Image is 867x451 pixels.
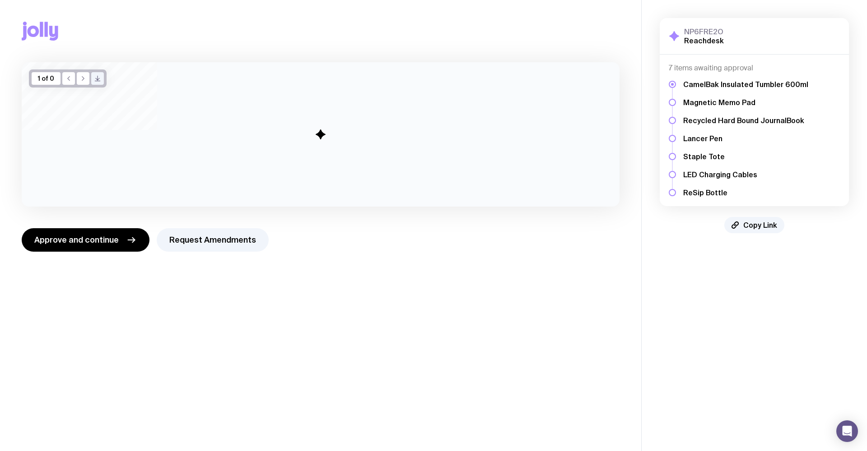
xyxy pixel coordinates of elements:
h4: 7 items awaiting approval [669,64,840,73]
h5: CamelBak Insulated Tumbler 600ml [683,80,808,89]
h5: Magnetic Memo Pad [683,98,808,107]
button: Request Amendments [157,228,269,252]
button: Copy Link [724,217,784,233]
h5: LED Charging Cables [683,170,808,179]
h2: Reachdesk [684,36,724,45]
button: Approve and continue [22,228,149,252]
div: 1 of 0 [32,72,61,85]
button: />/> [91,72,104,85]
h5: Recycled Hard Bound JournalBook [683,116,808,125]
h5: Lancer Pen [683,134,808,143]
span: Approve and continue [34,235,119,245]
h5: Staple Tote [683,152,808,161]
h5: ReSip Bottle [683,188,808,197]
span: Copy Link [743,221,777,230]
h3: NP6FRE2O [684,27,724,36]
g: /> /> [95,76,100,81]
div: Open Intercom Messenger [836,420,858,442]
